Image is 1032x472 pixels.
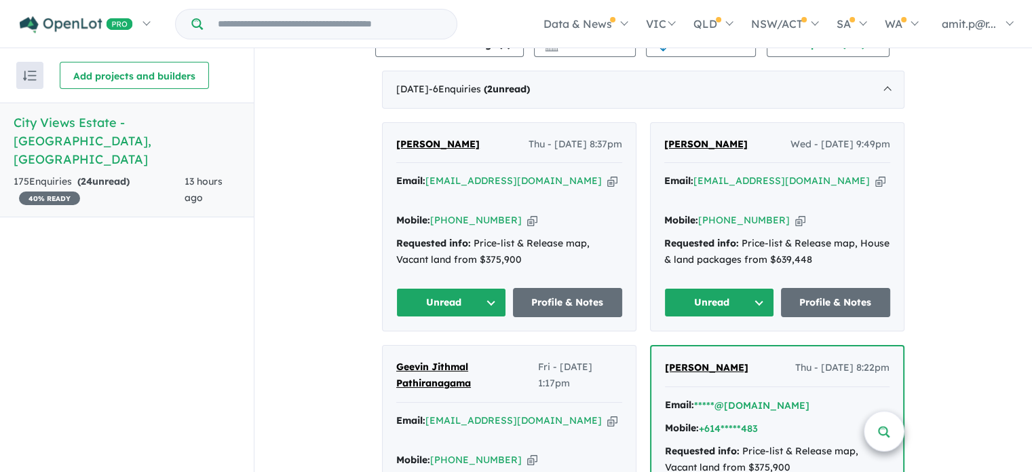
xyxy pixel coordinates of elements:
[396,414,425,426] strong: Email:
[23,71,37,81] img: sort.svg
[527,453,537,467] button: Copy
[396,359,538,392] a: Geevin Jithmal Pathiranagama
[665,445,740,457] strong: Requested info:
[529,137,622,153] span: Thu - [DATE] 8:37pm
[382,71,904,109] div: [DATE]
[664,175,693,187] strong: Email:
[665,422,699,434] strong: Mobile:
[664,138,748,150] span: [PERSON_NAME]
[487,83,493,95] span: 2
[665,361,748,374] span: [PERSON_NAME]
[875,174,885,188] button: Copy
[14,113,240,168] h5: City Views Estate - [GEOGRAPHIC_DATA] , [GEOGRAPHIC_DATA]
[665,399,694,411] strong: Email:
[396,288,506,317] button: Unread
[513,288,623,317] a: Profile & Notes
[396,214,430,226] strong: Mobile:
[527,213,537,228] button: Copy
[425,414,602,426] a: [EMAIL_ADDRESS][DOMAIN_NAME]
[396,137,480,153] a: [PERSON_NAME]
[547,38,630,50] span: Performance
[607,414,617,428] button: Copy
[396,175,425,187] strong: Email:
[664,237,739,249] strong: Requested info:
[942,17,996,31] span: amit.p@r...
[484,83,530,95] strong: ( unread)
[795,360,890,376] span: Thu - [DATE] 8:22pm
[665,360,748,376] a: [PERSON_NAME]
[396,237,471,249] strong: Requested info:
[396,236,622,268] div: Price-list & Release map, Vacant land from $375,900
[781,288,891,317] a: Profile & Notes
[664,137,748,153] a: [PERSON_NAME]
[429,83,530,95] span: - 6 Enquir ies
[430,454,522,466] a: [PHONE_NUMBER]
[396,454,430,466] strong: Mobile:
[664,236,890,268] div: Price-list & Release map, House & land packages from $639,448
[81,175,92,187] span: 24
[425,175,602,187] a: [EMAIL_ADDRESS][DOMAIN_NAME]
[693,175,870,187] a: [EMAIL_ADDRESS][DOMAIN_NAME]
[607,174,617,188] button: Copy
[790,137,890,153] span: Wed - [DATE] 9:49pm
[502,38,508,50] span: 7
[430,214,522,226] a: [PHONE_NUMBER]
[396,138,480,150] span: [PERSON_NAME]
[664,288,774,317] button: Unread
[185,175,223,204] span: 13 hours ago
[698,214,790,226] a: [PHONE_NUMBER]
[795,213,805,228] button: Copy
[396,361,471,389] span: Geevin Jithmal Pathiranagama
[77,175,130,187] strong: ( unread)
[14,174,185,206] div: 175 Enquir ies
[20,16,133,33] img: Openlot PRO Logo White
[664,214,698,226] strong: Mobile:
[60,62,209,89] button: Add projects and builders
[206,10,454,39] input: Try estate name, suburb, builder or developer
[19,192,80,205] span: 40 % READY
[538,359,622,392] span: Fri - [DATE] 1:17pm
